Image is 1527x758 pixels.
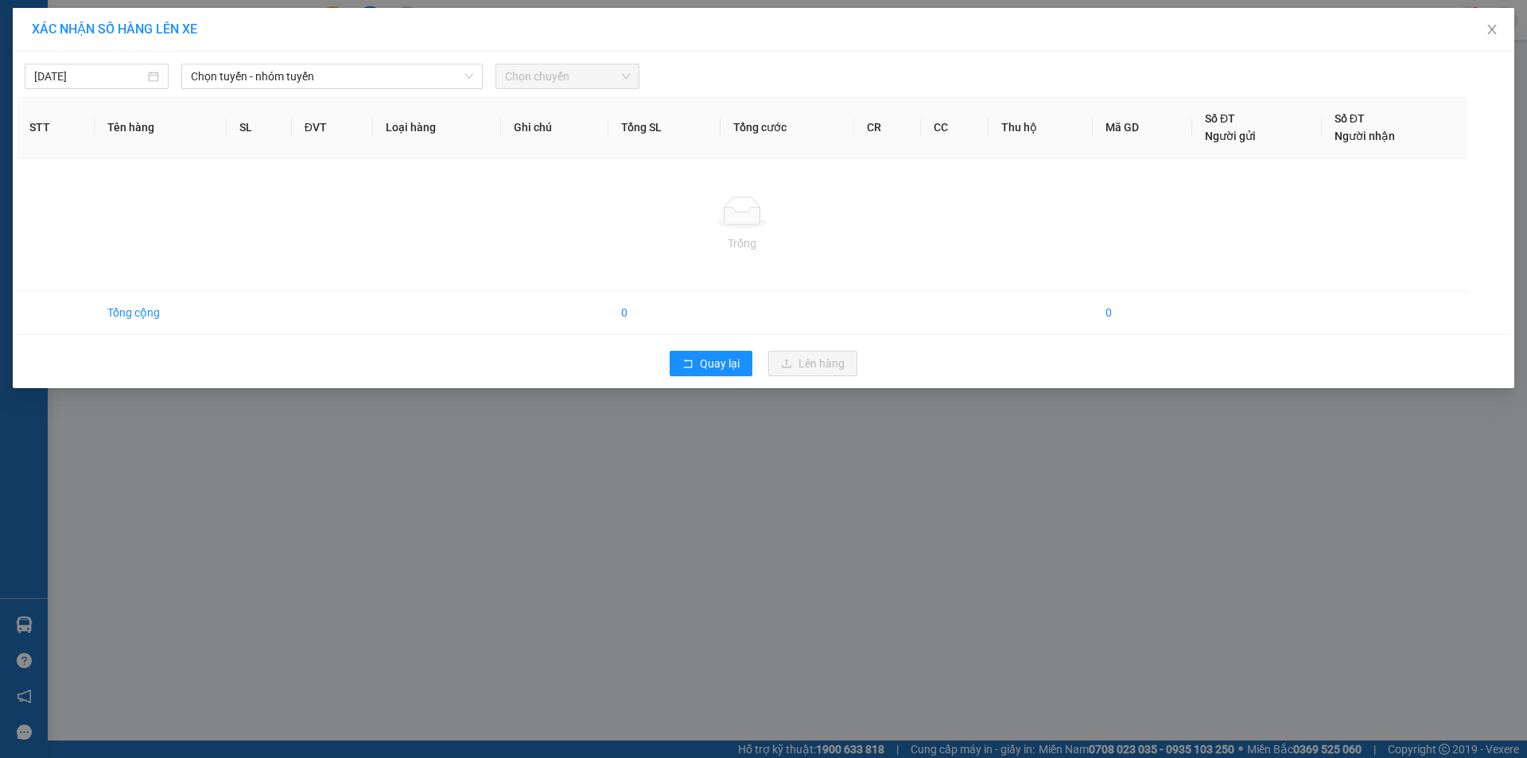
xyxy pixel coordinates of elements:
th: Mã GD [1093,97,1192,158]
span: XÁC NHẬN SỐ HÀNG LÊN XE [32,21,197,37]
th: Tổng cước [721,97,854,158]
span: Chọn chuyến [505,64,630,88]
input: 14/09/2025 [34,68,145,85]
td: 0 [1093,291,1192,335]
th: Thu hộ [989,97,1092,158]
span: close [1486,23,1498,36]
span: Người nhận [1335,130,1395,142]
th: STT [17,97,95,158]
span: Số ĐT [1335,112,1365,125]
button: uploadLên hàng [768,351,857,376]
td: Tổng cộng [95,291,227,335]
th: CC [921,97,989,158]
span: Người gửi [1205,130,1256,142]
button: Close [1470,8,1514,52]
span: Quay lại [700,355,740,372]
th: Tên hàng [95,97,227,158]
button: rollbackQuay lại [670,351,752,376]
div: Trống [29,235,1455,252]
th: SL [227,97,291,158]
span: down [464,72,474,81]
span: Số ĐT [1205,112,1235,125]
th: CR [854,97,922,158]
th: Ghi chú [501,97,609,158]
span: rollback [682,358,694,371]
th: Tổng SL [608,97,721,158]
th: Loại hàng [373,97,501,158]
span: Chọn tuyến - nhóm tuyến [191,64,473,88]
th: ĐVT [292,97,373,158]
td: 0 [608,291,721,335]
